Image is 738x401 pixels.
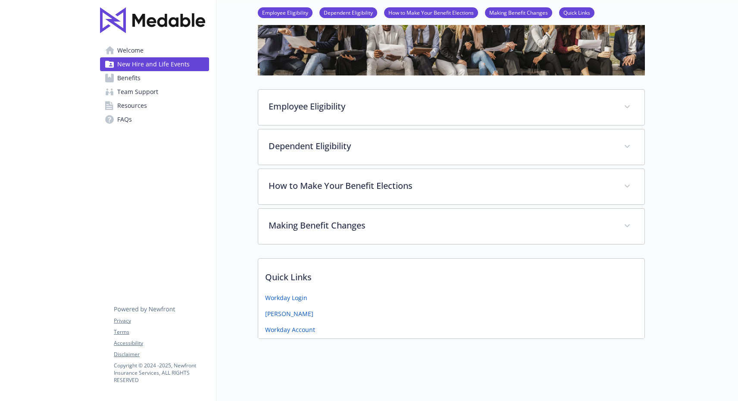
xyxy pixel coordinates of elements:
[384,8,478,16] a: How to Make Your Benefit Elections
[117,44,144,57] span: Welcome
[269,179,613,192] p: How to Make Your Benefit Elections
[258,259,644,291] p: Quick Links
[100,113,209,126] a: FAQs
[265,325,315,334] a: Workday Account
[269,219,613,232] p: Making Benefit Changes
[258,129,644,165] div: Dependent Eligibility
[265,309,313,318] a: [PERSON_NAME]
[114,351,209,358] a: Disclaimer
[100,57,209,71] a: New Hire and Life Events
[100,99,209,113] a: Resources
[319,8,377,16] a: Dependent Eligibility
[258,169,644,204] div: How to Make Your Benefit Elections
[117,99,147,113] span: Resources
[485,8,552,16] a: Making Benefit Changes
[258,8,313,16] a: Employee Eligibility
[114,317,209,325] a: Privacy
[114,339,209,347] a: Accessibility
[114,328,209,336] a: Terms
[117,57,190,71] span: New Hire and Life Events
[258,209,644,244] div: Making Benefit Changes
[265,293,307,302] a: Workday Login
[269,140,613,153] p: Dependent Eligibility
[100,85,209,99] a: Team Support
[559,8,594,16] a: Quick Links
[100,71,209,85] a: Benefits
[117,113,132,126] span: FAQs
[269,100,613,113] p: Employee Eligibility
[117,85,158,99] span: Team Support
[100,44,209,57] a: Welcome
[114,362,209,384] p: Copyright © 2024 - 2025 , Newfront Insurance Services, ALL RIGHTS RESERVED
[258,90,644,125] div: Employee Eligibility
[117,71,141,85] span: Benefits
